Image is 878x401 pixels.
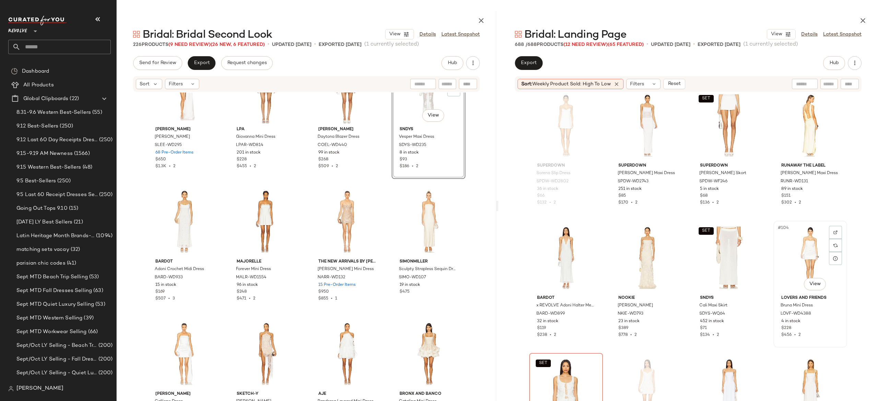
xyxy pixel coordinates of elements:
[236,134,275,140] span: Giovanna Mini Dress
[66,259,76,267] span: (41)
[16,301,94,308] span: Sept MTD Quiet Luxury Selling
[23,81,54,89] span: All Products
[399,275,426,281] span: SIMO-WD107
[11,68,18,75] img: svg%3e
[663,79,685,89] button: Reset
[16,122,58,130] span: 9.12 Best-Sellers
[700,163,758,169] span: superdown
[166,164,173,169] span: •
[8,386,14,391] img: svg%3e
[537,325,546,331] span: $119
[237,296,246,301] span: $471
[400,391,458,397] span: Bronx and Banco
[618,186,642,192] span: 251 in stock
[700,318,724,325] span: 452 in stock
[419,31,436,38] a: Details
[155,296,166,301] span: $507
[781,325,791,331] span: $228
[399,142,426,148] span: SDYS-WD235
[618,163,676,169] span: superdown
[16,259,66,267] span: parisian chic codes
[155,150,193,156] span: 68 Pre-Order Items
[237,164,247,169] span: $455
[16,163,81,171] span: 9.15 Western Best-Sellers
[422,109,444,122] button: View
[246,296,253,301] span: •
[781,179,808,185] span: RUNR-WD131
[231,319,300,388] img: STCR-WD11_V1.jpg
[716,200,719,205] span: 2
[829,60,839,66] span: Hub
[16,342,97,350] span: Sept/Oct LY Selling - Beach Trip
[236,142,263,148] span: LPAR-WD814
[702,229,710,233] span: SET
[16,232,95,240] span: Latin Heritage Month Brands- DO NOT DELETE
[313,187,382,256] img: NARR-WD132_V1.jpg
[700,333,710,337] span: $134
[537,333,547,337] span: $238
[140,81,150,88] span: Sort
[618,325,628,331] span: $389
[173,296,175,301] span: 3
[698,41,740,48] p: Exported [DATE]
[792,200,799,205] span: •
[221,56,273,70] button: Request changes
[699,227,714,235] button: SET
[798,333,801,337] span: 2
[98,136,112,144] span: (250)
[792,333,798,337] span: •
[515,42,527,47] span: 688 /
[781,186,803,192] span: 89 in stock
[618,318,640,325] span: 23 in stock
[804,278,826,290] button: View
[833,243,838,247] img: svg%3e
[527,42,537,47] span: 688
[693,40,695,49] span: •
[8,16,67,25] img: cfy_white_logo.C9jOOHJF.svg
[364,40,419,49] span: (1 currently selected)
[94,301,105,308] span: (53)
[16,385,63,393] span: [PERSON_NAME]
[97,369,112,377] span: (200)
[97,342,112,350] span: (200)
[618,303,653,309] span: [PERSON_NAME]
[539,361,547,366] span: SET
[237,289,247,295] span: $248
[767,29,796,39] button: View
[536,311,565,317] span: BARD-WD899
[385,29,414,39] button: View
[318,391,376,397] span: Aje
[532,82,611,87] span: Weekly Product Sold: High to Low
[618,333,628,337] span: $778
[394,187,463,256] img: SIMO-WD107_V1.jpg
[211,42,265,47] span: (26 New, 6 Featured)
[58,122,73,130] span: (250)
[16,191,98,199] span: 9.5 Last 60 Receipt Dresses Selling
[193,60,210,66] span: Export
[318,126,376,133] span: [PERSON_NAME]
[150,187,219,256] img: BARD-WD933_V1.jpg
[702,96,710,101] span: SET
[16,314,82,322] span: Sept MTD Western Selling
[98,191,112,199] span: (250)
[547,333,554,337] span: •
[399,266,457,272] span: Sculpty Strapless Sequin Dress
[16,218,72,226] span: [DATE] LY Best Sellers
[254,164,256,169] span: 2
[781,200,792,205] span: $302
[155,134,190,140] span: [PERSON_NAME]
[155,157,166,163] span: $650
[155,266,204,272] span: Adoni Crochet Midi Dress
[771,32,782,37] span: View
[237,391,295,397] span: Sketch-Y
[150,319,219,388] img: NHOX-WD518_V1.jpg
[618,179,649,185] span: SPDW-WD2743
[318,282,356,288] span: 15 Pre-Order Items
[16,150,73,158] span: 9.15-9.19 AM Newness
[537,163,595,169] span: superdown
[537,200,547,205] span: $132
[781,163,839,169] span: Runaway The Label
[139,60,176,66] span: Send for Review
[133,31,140,38] img: svg%3e
[521,60,537,66] span: Export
